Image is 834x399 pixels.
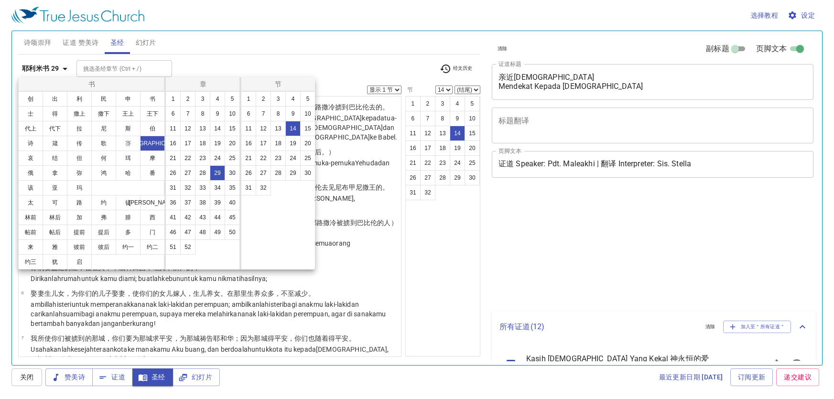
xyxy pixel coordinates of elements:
[241,106,256,121] button: 6
[18,210,43,225] button: 林前
[285,165,301,181] button: 29
[43,254,67,270] button: 犹
[165,210,181,225] button: 41
[210,106,225,121] button: 9
[116,239,141,255] button: 约一
[91,136,116,151] button: 歌
[116,106,141,121] button: 王上
[225,195,240,210] button: 40
[225,151,240,166] button: 25
[140,210,165,225] button: 西
[165,106,181,121] button: 6
[67,151,92,166] button: 但
[210,136,225,151] button: 19
[180,151,195,166] button: 22
[140,151,165,166] button: 摩
[18,91,43,107] button: 创
[210,225,225,240] button: 49
[165,121,181,136] button: 11
[195,91,210,107] button: 3
[140,165,165,181] button: 番
[180,195,195,210] button: 37
[18,165,43,181] button: 俄
[116,210,141,225] button: 腓
[271,151,286,166] button: 23
[18,195,43,210] button: 太
[285,121,301,136] button: 14
[168,79,238,89] p: 章
[225,210,240,225] button: 45
[91,210,116,225] button: 弗
[18,180,43,195] button: 该
[225,136,240,151] button: 20
[18,151,43,166] button: 哀
[225,180,240,195] button: 35
[18,136,43,151] button: 诗
[256,91,271,107] button: 2
[67,210,92,225] button: 加
[225,121,240,136] button: 15
[241,180,256,195] button: 31
[300,151,315,166] button: 25
[285,151,301,166] button: 24
[43,91,67,107] button: 出
[18,225,43,240] button: 帖前
[195,165,210,181] button: 28
[116,225,141,240] button: 多
[256,180,271,195] button: 32
[116,151,141,166] button: 珥
[18,121,43,136] button: 代上
[67,136,92,151] button: 传
[180,165,195,181] button: 27
[18,254,43,270] button: 约三
[256,136,271,151] button: 17
[165,91,181,107] button: 1
[285,91,301,107] button: 4
[285,106,301,121] button: 9
[67,91,92,107] button: 利
[67,106,92,121] button: 撒上
[67,165,92,181] button: 弥
[195,136,210,151] button: 18
[67,121,92,136] button: 拉
[300,121,315,136] button: 15
[18,239,43,255] button: 来
[256,106,271,121] button: 7
[43,195,67,210] button: 可
[241,136,256,151] button: 16
[180,239,195,255] button: 52
[210,91,225,107] button: 4
[91,91,116,107] button: 民
[91,195,116,210] button: 约
[165,180,181,195] button: 31
[271,165,286,181] button: 28
[67,225,92,240] button: 提前
[210,165,225,181] button: 29
[165,239,181,255] button: 51
[43,225,67,240] button: 帖后
[210,195,225,210] button: 39
[165,195,181,210] button: 36
[210,210,225,225] button: 44
[67,254,92,270] button: 启
[241,151,256,166] button: 21
[195,195,210,210] button: 38
[43,239,67,255] button: 雅
[285,136,301,151] button: 19
[67,195,92,210] button: 路
[225,91,240,107] button: 5
[140,121,165,136] button: 伯
[165,136,181,151] button: 16
[180,106,195,121] button: 7
[91,165,116,181] button: 鸿
[116,136,141,151] button: 赛
[300,91,315,107] button: 5
[116,121,141,136] button: 斯
[300,106,315,121] button: 10
[195,210,210,225] button: 43
[256,121,271,136] button: 12
[271,136,286,151] button: 18
[91,121,116,136] button: 尼
[165,225,181,240] button: 46
[43,121,67,136] button: 代下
